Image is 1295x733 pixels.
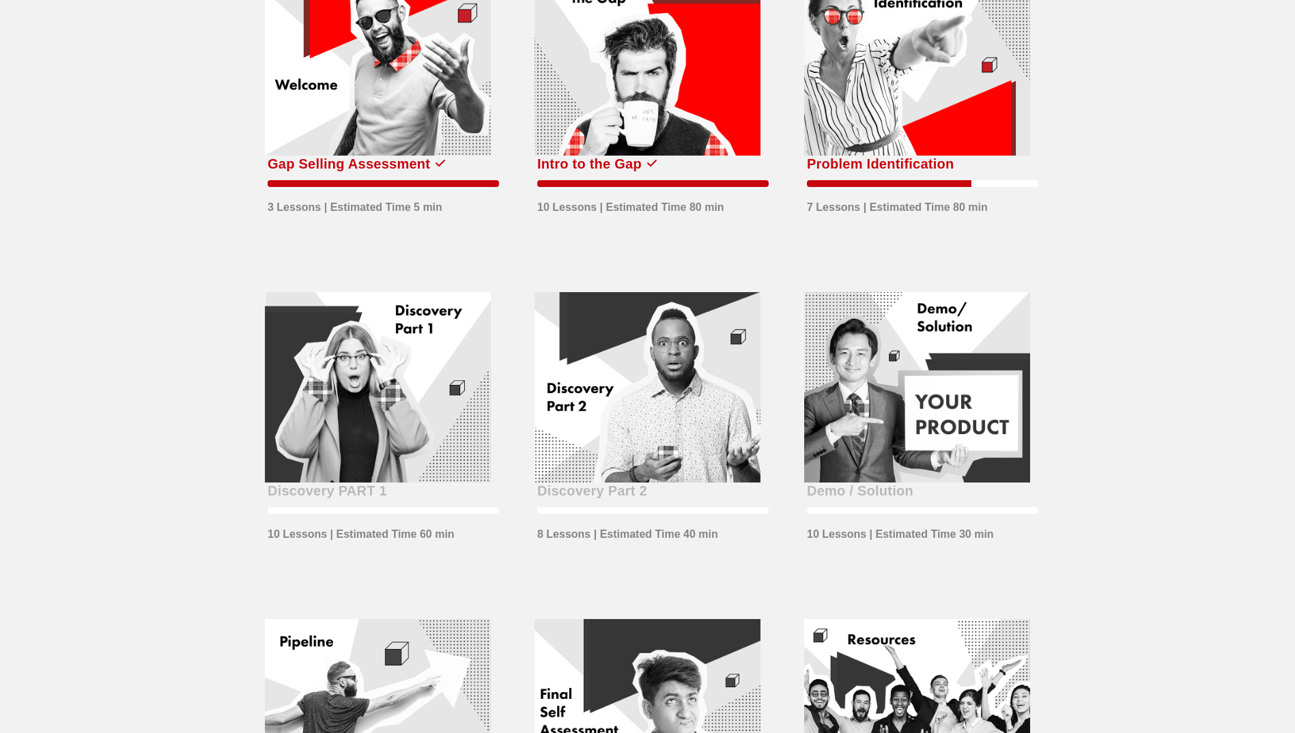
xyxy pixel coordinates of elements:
div: 10 Lessons | Estimated Time 30 min [807,519,994,543]
div: Discovery Part 2 [537,480,647,502]
div: Discovery PART 1 [268,480,387,502]
div: 10 Lessons | Estimated Time 80 min [537,192,724,216]
div: 3 Lessons | Estimated Time 5 min [268,192,442,216]
div: 10 Lessons | Estimated Time 60 min [268,519,455,543]
div: 8 Lessons | Estimated Time 40 min [537,519,718,543]
div: 7 Lessons | Estimated Time 80 min [807,192,988,216]
div: Demo / Solution [807,480,913,502]
div: Intro to the Gap [537,153,642,175]
div: Problem Identification [807,153,954,175]
div: Gap Selling Assessment [268,153,430,175]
